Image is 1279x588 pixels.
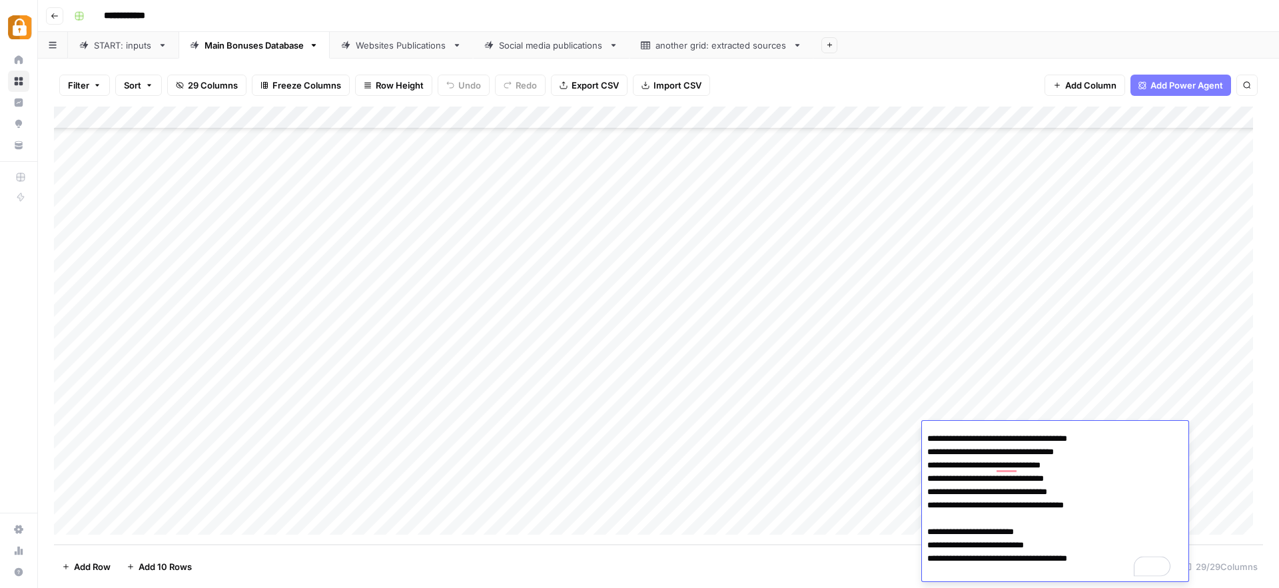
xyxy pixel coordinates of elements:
button: Add 10 Rows [119,556,200,577]
a: Websites Publications [330,32,473,59]
span: Add Row [74,560,111,573]
a: Opportunities [8,113,29,135]
span: 29 Columns [188,79,238,92]
button: Add Power Agent [1130,75,1231,96]
button: Workspace: Adzz [8,11,29,44]
a: another grid: extracted sources [630,32,813,59]
a: Insights [8,92,29,113]
img: Adzz Logo [8,15,32,39]
button: Add Column [1045,75,1125,96]
span: Sort [124,79,141,92]
span: Row Height [376,79,424,92]
button: Add Row [54,556,119,577]
textarea: To enrich screen reader interactions, please activate Accessibility in Grammarly extension settings [922,403,1178,581]
a: Home [8,49,29,71]
button: 29 Columns [167,75,246,96]
a: START: inputs [68,32,179,59]
button: Help + Support [8,561,29,583]
a: Your Data [8,135,29,156]
button: Row Height [355,75,432,96]
span: Freeze Columns [272,79,341,92]
a: Usage [8,540,29,561]
div: another grid: extracted sources [655,39,787,52]
button: Filter [59,75,110,96]
span: Add Column [1065,79,1116,92]
button: Import CSV [633,75,710,96]
div: 29/29 Columns [1178,556,1263,577]
button: Freeze Columns [252,75,350,96]
span: Export CSV [572,79,619,92]
button: Redo [495,75,546,96]
div: Main Bonuses Database [205,39,304,52]
button: Undo [438,75,490,96]
div: Social media publications [499,39,604,52]
span: Import CSV [653,79,701,92]
div: Websites Publications [356,39,447,52]
a: Social media publications [473,32,630,59]
span: Add Power Agent [1150,79,1223,92]
div: START: inputs [94,39,153,52]
span: Add 10 Rows [139,560,192,573]
button: Sort [115,75,162,96]
span: Undo [458,79,481,92]
button: Export CSV [551,75,628,96]
span: Redo [516,79,537,92]
span: Filter [68,79,89,92]
a: Browse [8,71,29,92]
a: Settings [8,519,29,540]
a: Main Bonuses Database [179,32,330,59]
